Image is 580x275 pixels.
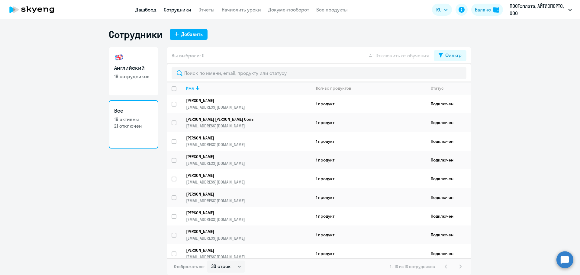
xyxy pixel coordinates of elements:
span: 1 - 16 из 16 сотрудников [390,264,435,269]
a: Дашборд [135,7,156,13]
h3: Английский [114,64,153,72]
a: [PERSON_NAME] [PERSON_NAME] Соль[EMAIL_ADDRESS][DOMAIN_NAME] [186,117,311,129]
div: Кол-во продуктов [316,85,351,91]
div: Кол-во продуктов [316,85,426,91]
a: [PERSON_NAME][EMAIL_ADDRESS][DOMAIN_NAME] [186,135,311,147]
a: Сотрудники [164,7,191,13]
p: [PERSON_NAME] [186,98,303,103]
td: Подключен [426,94,471,113]
a: [PERSON_NAME][EMAIL_ADDRESS][DOMAIN_NAME] [186,191,311,203]
p: 16 сотрудников [114,73,153,80]
p: [EMAIL_ADDRESS][DOMAIN_NAME] [186,198,311,203]
h1: Сотрудники [109,28,163,40]
p: [PERSON_NAME] [186,229,303,234]
div: Фильтр [445,52,462,59]
a: Все16 активны21 отключен [109,100,158,149]
span: Вы выбрали: 0 [172,52,205,59]
div: Имя [186,85,311,91]
a: [PERSON_NAME][EMAIL_ADDRESS][DOMAIN_NAME] [186,154,311,166]
span: Отображать по: [174,264,205,269]
td: Подключен [426,151,471,169]
a: Отчеты [198,7,214,13]
div: Баланс [475,6,491,13]
p: [EMAIL_ADDRESS][DOMAIN_NAME] [186,217,311,222]
input: Поиск по имени, email, продукту или статусу [172,67,466,79]
a: [PERSON_NAME][EMAIL_ADDRESS][DOMAIN_NAME] [186,229,311,241]
p: [PERSON_NAME] [186,248,303,253]
p: [EMAIL_ADDRESS][DOMAIN_NAME] [186,142,311,147]
a: Документооборот [268,7,309,13]
td: 1 продукт [311,113,426,132]
td: 1 продукт [311,225,426,244]
td: 1 продукт [311,188,426,207]
a: [PERSON_NAME][EMAIL_ADDRESS][DOMAIN_NAME] [186,173,311,185]
p: [EMAIL_ADDRESS][DOMAIN_NAME] [186,161,311,166]
button: Балансbalance [471,4,503,16]
td: Подключен [426,207,471,225]
td: 1 продукт [311,132,426,151]
button: RU [432,4,452,16]
a: [PERSON_NAME][EMAIL_ADDRESS][DOMAIN_NAME] [186,210,311,222]
td: Подключен [426,113,471,132]
td: 1 продукт [311,151,426,169]
h3: Все [114,107,153,115]
img: balance [493,7,499,13]
p: [EMAIL_ADDRESS][DOMAIN_NAME] [186,179,311,185]
td: 1 продукт [311,207,426,225]
a: Начислить уроки [222,7,261,13]
span: RU [436,6,442,13]
td: Подключен [426,188,471,207]
p: [PERSON_NAME] [186,135,303,141]
p: [EMAIL_ADDRESS][DOMAIN_NAME] [186,254,311,260]
div: Имя [186,85,194,91]
div: Статус [431,85,471,91]
button: Добавить [170,29,208,40]
button: Фильтр [434,50,466,61]
a: Английский16 сотрудников [109,47,158,95]
div: Статус [431,85,444,91]
td: Подключен [426,132,471,151]
a: [PERSON_NAME][EMAIL_ADDRESS][DOMAIN_NAME] [186,248,311,260]
p: 16 активны [114,116,153,123]
td: 1 продукт [311,244,426,263]
p: [EMAIL_ADDRESS][DOMAIN_NAME] [186,123,311,129]
p: [EMAIL_ADDRESS][DOMAIN_NAME] [186,235,311,241]
p: [PERSON_NAME] [186,191,303,197]
button: ПОСТоплата, АЙТИСПОРТС, ООО [507,2,575,17]
p: ПОСТоплата, АЙТИСПОРТС, ООО [510,2,566,17]
p: 21 отключен [114,123,153,129]
p: [PERSON_NAME] [186,154,303,159]
img: english [114,53,124,62]
td: 1 продукт [311,169,426,188]
td: 1 продукт [311,94,426,113]
div: Добавить [181,30,203,38]
p: [EMAIL_ADDRESS][DOMAIN_NAME] [186,104,311,110]
td: Подключен [426,169,471,188]
p: [PERSON_NAME] [PERSON_NAME] Соль [186,117,303,122]
a: Все продукты [316,7,348,13]
p: [PERSON_NAME] [186,173,303,178]
td: Подключен [426,225,471,244]
p: [PERSON_NAME] [186,210,303,216]
td: Подключен [426,244,471,263]
a: [PERSON_NAME][EMAIL_ADDRESS][DOMAIN_NAME] [186,98,311,110]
